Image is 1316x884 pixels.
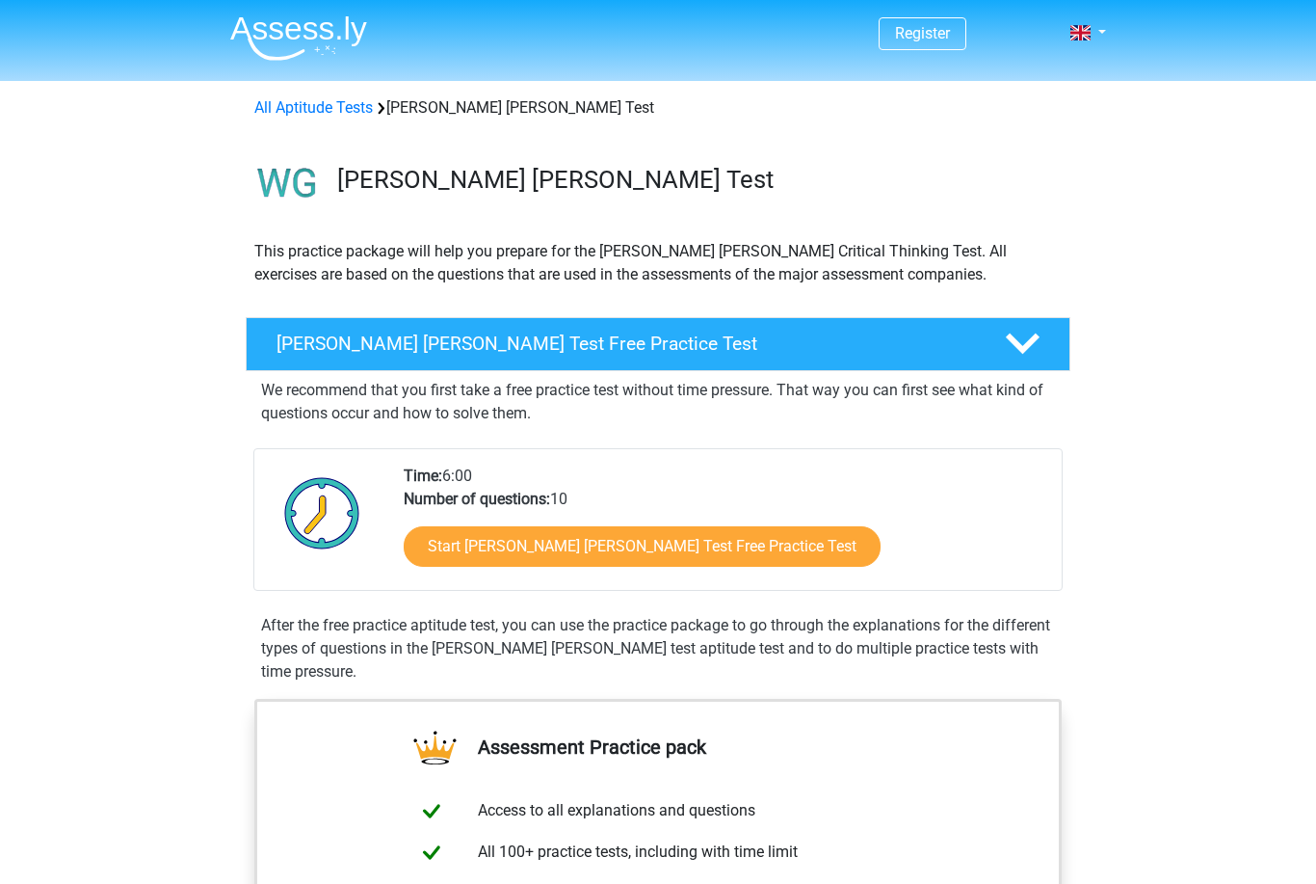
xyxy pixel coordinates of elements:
[404,467,442,485] b: Time:
[261,379,1055,425] p: We recommend that you first take a free practice test without time pressure. That way you can fir...
[247,96,1069,120] div: [PERSON_NAME] [PERSON_NAME] Test
[253,614,1063,683] div: After the free practice aptitude test, you can use the practice package to go through the explana...
[254,98,373,117] a: All Aptitude Tests
[337,165,1055,195] h3: [PERSON_NAME] [PERSON_NAME] Test
[254,240,1062,286] p: This practice package will help you prepare for the [PERSON_NAME] [PERSON_NAME] Critical Thinking...
[895,24,950,42] a: Register
[247,143,329,225] img: watson glaser test
[230,15,367,61] img: Assessly
[404,490,550,508] b: Number of questions:
[276,333,974,355] h4: [PERSON_NAME] [PERSON_NAME] Test Free Practice Test
[389,465,1061,590] div: 6:00 10
[274,465,371,561] img: Clock
[238,317,1078,371] a: [PERSON_NAME] [PERSON_NAME] Test Free Practice Test
[404,526,881,567] a: Start [PERSON_NAME] [PERSON_NAME] Test Free Practice Test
